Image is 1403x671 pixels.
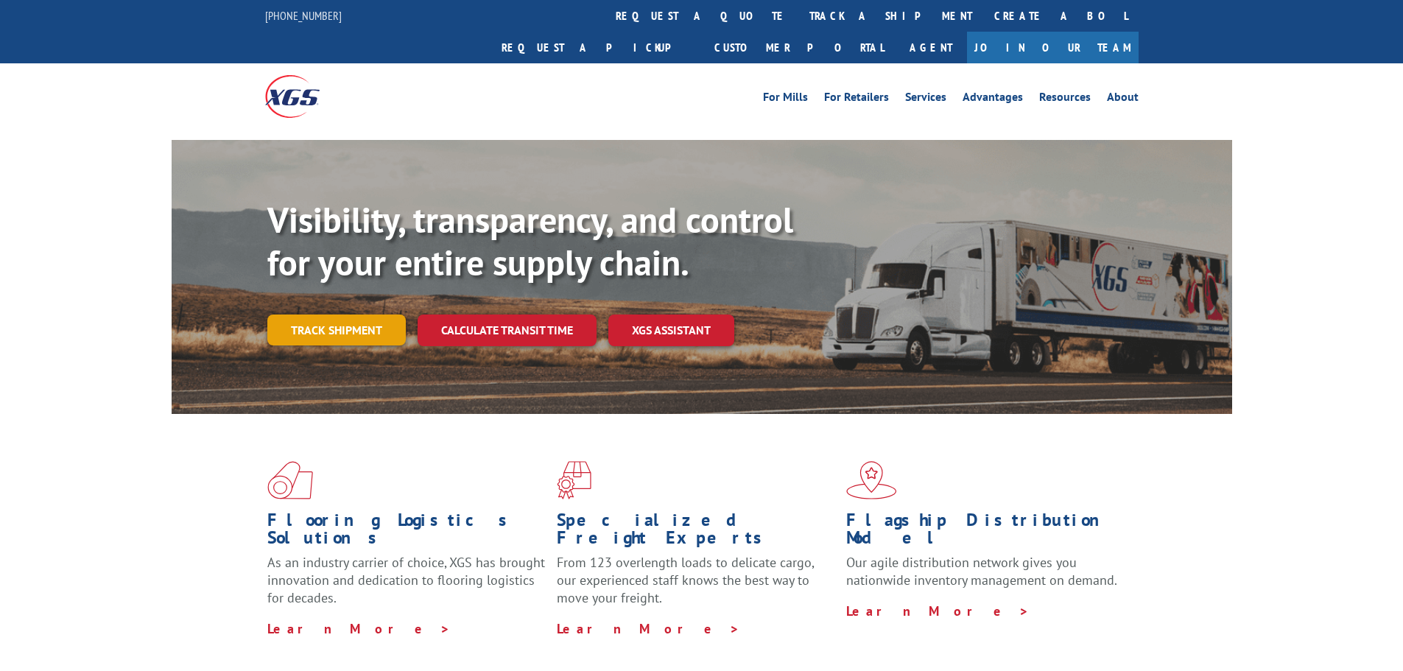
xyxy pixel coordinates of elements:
[267,620,451,637] a: Learn More >
[895,32,967,63] a: Agent
[963,91,1023,108] a: Advantages
[608,315,734,346] a: XGS ASSISTANT
[905,91,946,108] a: Services
[267,461,313,499] img: xgs-icon-total-supply-chain-intelligence-red
[967,32,1139,63] a: Join Our Team
[557,620,740,637] a: Learn More >
[557,461,591,499] img: xgs-icon-focused-on-flooring-red
[1039,91,1091,108] a: Resources
[1107,91,1139,108] a: About
[846,603,1030,619] a: Learn More >
[846,461,897,499] img: xgs-icon-flagship-distribution-model-red
[557,554,835,619] p: From 123 overlength loads to delicate cargo, our experienced staff knows the best way to move you...
[267,315,406,345] a: Track shipment
[265,8,342,23] a: [PHONE_NUMBER]
[703,32,895,63] a: Customer Portal
[490,32,703,63] a: Request a pickup
[846,554,1117,589] span: Our agile distribution network gives you nationwide inventory management on demand.
[418,315,597,346] a: Calculate transit time
[267,197,793,285] b: Visibility, transparency, and control for your entire supply chain.
[763,91,808,108] a: For Mills
[557,511,835,554] h1: Specialized Freight Experts
[267,554,545,606] span: As an industry carrier of choice, XGS has brought innovation and dedication to flooring logistics...
[824,91,889,108] a: For Retailers
[267,511,546,554] h1: Flooring Logistics Solutions
[846,511,1125,554] h1: Flagship Distribution Model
